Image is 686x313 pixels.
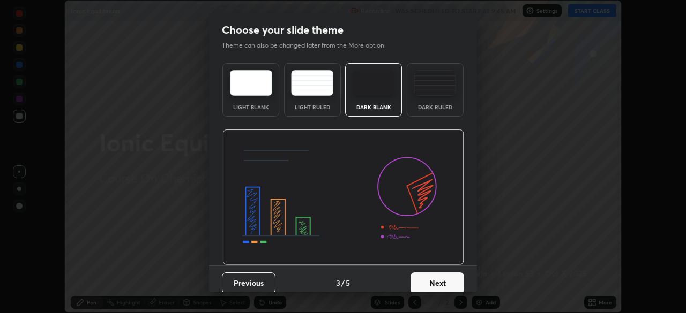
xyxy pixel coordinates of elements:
img: lightTheme.e5ed3b09.svg [230,70,272,96]
p: Theme can also be changed later from the More option [222,41,396,50]
img: darkTheme.f0cc69e5.svg [353,70,395,96]
div: Dark Blank [352,104,395,110]
div: Light Blank [229,104,272,110]
h4: 3 [336,277,340,288]
h4: 5 [346,277,350,288]
h4: / [341,277,345,288]
div: Light Ruled [291,104,334,110]
button: Next [411,272,464,294]
img: darkRuledTheme.de295e13.svg [414,70,456,96]
h2: Choose your slide theme [222,23,344,37]
img: lightRuledTheme.5fabf969.svg [291,70,333,96]
div: Dark Ruled [414,104,457,110]
button: Previous [222,272,275,294]
img: darkThemeBanner.d06ce4a2.svg [222,129,464,265]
